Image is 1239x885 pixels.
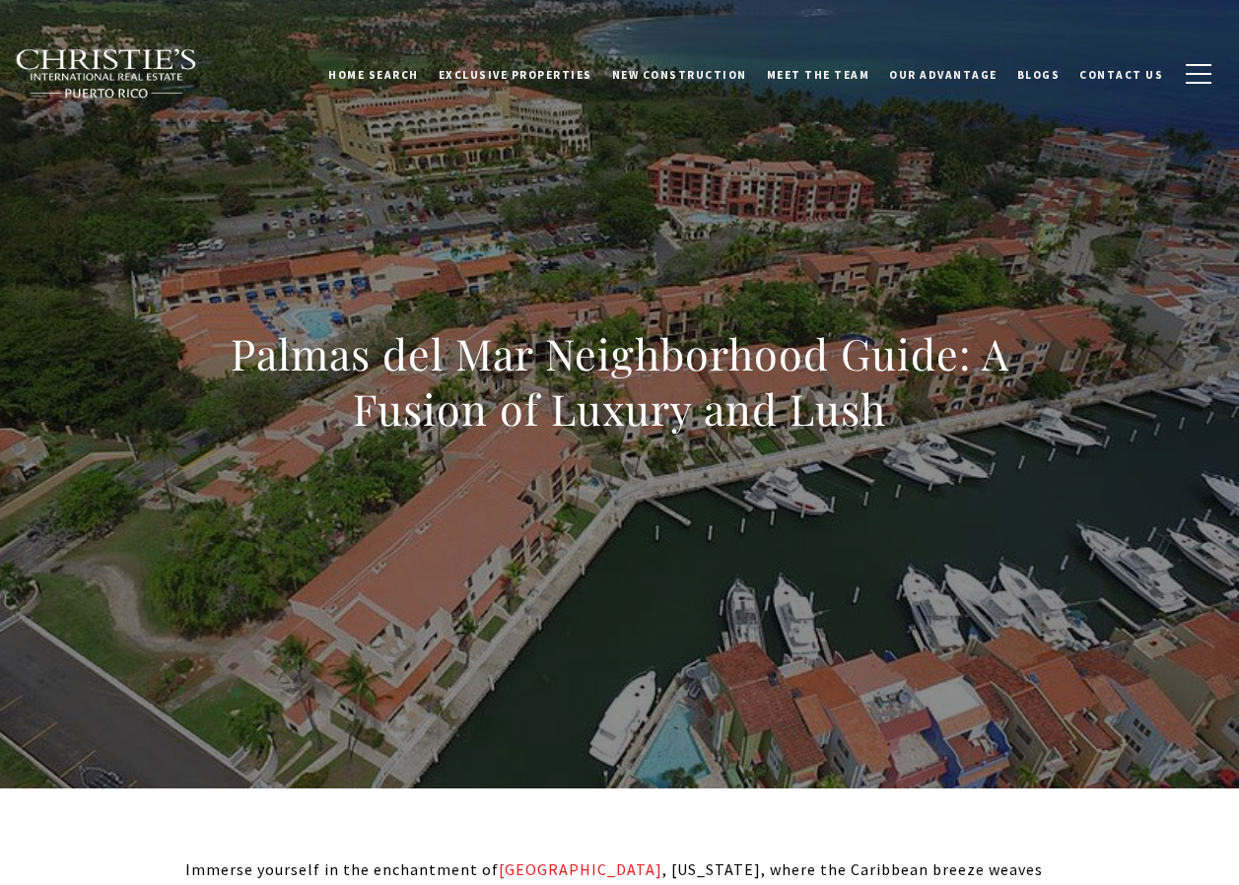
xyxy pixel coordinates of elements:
a: Home Search [318,48,429,98]
span: Contact Us [1079,66,1163,80]
span: Our Advantage [889,66,998,80]
a: Exclusive Properties [429,48,602,98]
a: New Construction [602,48,757,98]
a: Meet the Team [757,48,880,98]
a: Our Advantage [879,48,1007,98]
span: Blogs [1017,66,1061,80]
h1: Palmas del Mar Neighborhood Guide: A Fusion of Luxury and Lush [185,326,1055,437]
a: Blogs [1007,48,1070,98]
img: Christie's International Real Estate black text logo [15,48,198,100]
span: New Construction [612,66,747,80]
a: [GEOGRAPHIC_DATA] [499,859,662,879]
span: Exclusive Properties [439,66,592,80]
